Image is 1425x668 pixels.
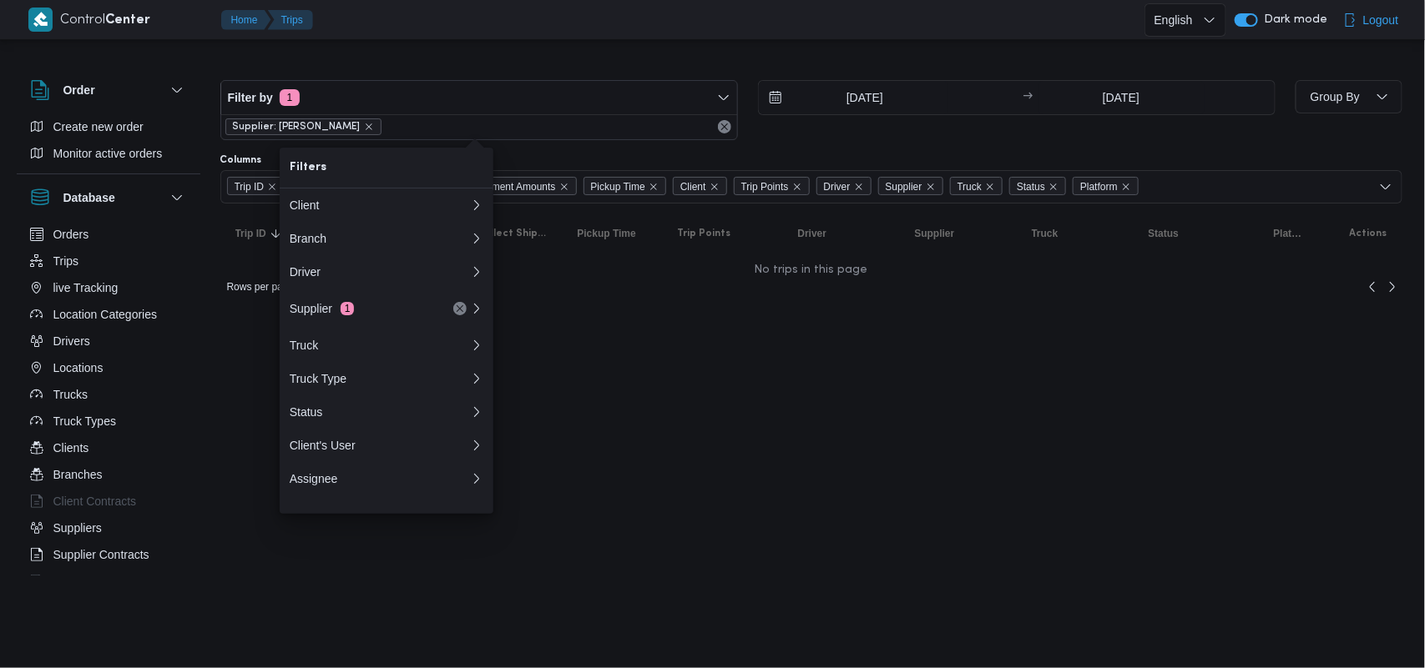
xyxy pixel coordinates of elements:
[578,227,636,240] span: Pickup Time
[23,248,194,274] button: Trips
[53,545,149,565] span: Supplier Contracts
[280,289,493,329] button: Supplier1Remove
[220,153,262,167] label: Columns
[17,221,200,582] div: Database
[23,274,194,301] button: live Tracking
[225,118,382,135] span: Supplier: ميدو احمد محمد موسي
[878,177,943,195] span: Supplier
[220,277,335,297] button: Rows per page:10
[53,251,79,271] span: Trips
[571,220,654,247] button: Pickup Time
[559,182,569,192] button: Remove Collect Shipment Amounts from selection in this group
[63,80,95,100] h3: Order
[30,80,187,100] button: Order
[23,568,194,595] button: Devices
[1080,178,1118,196] span: Platform
[450,299,470,319] button: Remove
[227,277,308,297] span: Rows per page : 10
[23,488,194,515] button: Client Contracts
[1049,182,1059,192] button: Remove Status from selection in this group
[53,304,158,324] span: Location Categories
[63,188,115,208] h3: Database
[1274,227,1304,240] span: Platform
[233,119,361,134] span: Supplier: [PERSON_NAME]
[958,178,983,196] span: Truck
[280,329,493,362] button: Truck
[228,88,273,108] span: Filter by
[1142,220,1251,247] button: Status
[1009,177,1066,195] span: Status
[53,331,90,351] span: Drivers
[854,182,864,192] button: Remove Driver from selection in this group
[759,81,948,114] input: Press the down key to open a popover containing a calendar.
[1382,277,1402,297] a: Next page, 2
[290,339,470,352] div: Truck
[950,177,1003,195] span: Truck
[1311,90,1360,103] span: Group By
[23,328,194,354] button: Drivers
[290,265,470,279] div: Driver
[1258,13,1328,27] span: Dark mode
[1362,277,1382,297] button: Previous page
[28,8,53,32] img: X8yXhbKr1z7QwAAAABJRU5ErkJggg==
[23,515,194,541] button: Suppliers
[734,177,810,195] span: Trip Points
[431,177,577,195] span: Collect Shipment Amounts
[235,178,265,196] span: Trip ID
[1350,227,1387,240] span: Actions
[584,177,666,195] span: Pickup Time
[280,255,493,289] button: Driver
[23,354,194,381] button: Locations
[1149,227,1180,240] span: Status
[23,408,194,434] button: Truck Types
[53,384,88,404] span: Trucks
[1032,227,1059,240] span: Truck
[23,221,194,248] button: Orders
[270,227,283,240] svg: Sorted in descending order
[53,358,104,378] span: Locations
[290,302,430,315] div: Supplier
[341,302,354,315] span: 1
[985,182,995,192] button: Remove Truck from selection in this group
[649,182,659,192] button: Remove Pickup Time from selection in this group
[1038,81,1205,114] input: Press the down key to open a popover containing a calendar.
[280,362,493,395] button: Truck Type
[886,178,922,196] span: Supplier
[30,188,187,208] button: Database
[1337,3,1406,37] button: Logout
[280,188,493,222] button: Client
[229,220,296,247] button: Trip IDSorted in descending order
[23,140,194,167] button: Monitor active orders
[23,381,194,408] button: Trucks
[267,182,277,192] button: Remove Trip ID from selection in this group
[23,113,194,140] button: Create new order
[364,122,374,132] button: remove selected entity
[915,227,955,240] span: Supplier
[1267,220,1311,247] button: Platform
[220,264,1402,277] center: No trips in this page
[824,178,851,196] span: Driver
[1073,177,1139,195] span: Platform
[1121,182,1131,192] button: Remove Platform from selection in this group
[53,518,102,538] span: Suppliers
[478,227,548,240] span: Collect Shipment Amounts
[290,405,470,419] div: Status
[792,182,802,192] button: Remove Trip Points from selection in this group
[791,220,892,247] button: Driver
[816,177,872,195] span: Driver
[280,462,480,495] div: 0
[1379,180,1392,193] button: Open list of options
[798,227,827,240] span: Driver
[680,178,706,196] span: Client
[23,301,194,328] button: Location Categories
[53,411,116,431] span: Truck Types
[23,434,194,461] button: Clients
[678,227,731,240] span: Trip Points
[53,278,119,298] span: live Tracking
[290,372,470,385] div: Truck Type
[926,182,936,192] button: Remove Supplier from selection in this group
[53,571,95,591] span: Devices
[673,177,727,195] span: Client
[227,177,286,195] span: Trip ID
[235,227,266,240] span: Trip ID; Sorted in descending order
